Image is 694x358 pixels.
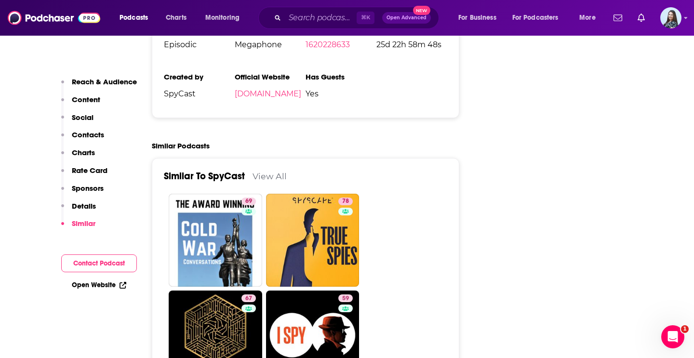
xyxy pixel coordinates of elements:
[267,7,448,29] div: Search podcasts, credits, & more...
[285,10,357,26] input: Search podcasts, credits, & more...
[661,325,684,348] iframe: Intercom live chat
[235,89,301,98] a: [DOMAIN_NAME]
[61,254,137,272] button: Contact Podcast
[113,10,160,26] button: open menu
[72,184,104,193] p: Sponsors
[120,11,148,25] span: Podcasts
[152,141,210,150] h2: Similar Podcasts
[164,89,235,98] span: SpyCast
[61,95,100,113] button: Content
[61,77,137,95] button: Reach & Audience
[8,9,100,27] img: Podchaser - Follow, Share and Rate Podcasts
[241,294,256,302] a: 67
[164,40,235,49] span: Episodic
[61,184,104,201] button: Sponsors
[458,11,496,25] span: For Business
[306,89,376,98] span: Yes
[72,219,95,228] p: Similar
[387,15,427,20] span: Open Advanced
[382,12,431,24] button: Open AdvancedNew
[376,40,447,49] span: 25d 22h 58m 48s
[610,10,626,26] a: Show notifications dropdown
[306,40,350,49] a: 1620228633
[199,10,252,26] button: open menu
[72,95,100,104] p: Content
[72,201,96,211] p: Details
[61,148,95,166] button: Charts
[573,10,608,26] button: open menu
[266,194,360,287] a: 78
[205,11,240,25] span: Monitoring
[61,113,93,131] button: Social
[61,166,107,184] button: Rate Card
[72,148,95,157] p: Charts
[72,113,93,122] p: Social
[61,130,104,148] button: Contacts
[660,7,681,28] span: Logged in as brookefortierpr
[61,219,95,237] button: Similar
[245,197,252,206] span: 69
[166,11,187,25] span: Charts
[235,72,306,81] h3: Official Website
[72,281,126,289] a: Open Website
[634,10,649,26] a: Show notifications dropdown
[235,40,306,49] span: Megaphone
[506,10,573,26] button: open menu
[660,7,681,28] img: User Profile
[342,294,349,304] span: 59
[452,10,508,26] button: open menu
[253,171,287,181] a: View All
[164,170,245,182] a: Similar To SpyCast
[245,294,252,304] span: 67
[72,77,137,86] p: Reach & Audience
[512,11,559,25] span: For Podcasters
[72,130,104,139] p: Contacts
[338,294,353,302] a: 59
[357,12,374,24] span: ⌘ K
[413,6,430,15] span: New
[342,197,349,206] span: 78
[306,72,376,81] h3: Has Guests
[164,72,235,81] h3: Created by
[579,11,596,25] span: More
[660,7,681,28] button: Show profile menu
[681,325,689,333] span: 1
[61,201,96,219] button: Details
[160,10,192,26] a: Charts
[338,198,353,205] a: 78
[241,198,256,205] a: 69
[72,166,107,175] p: Rate Card
[169,194,262,287] a: 69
